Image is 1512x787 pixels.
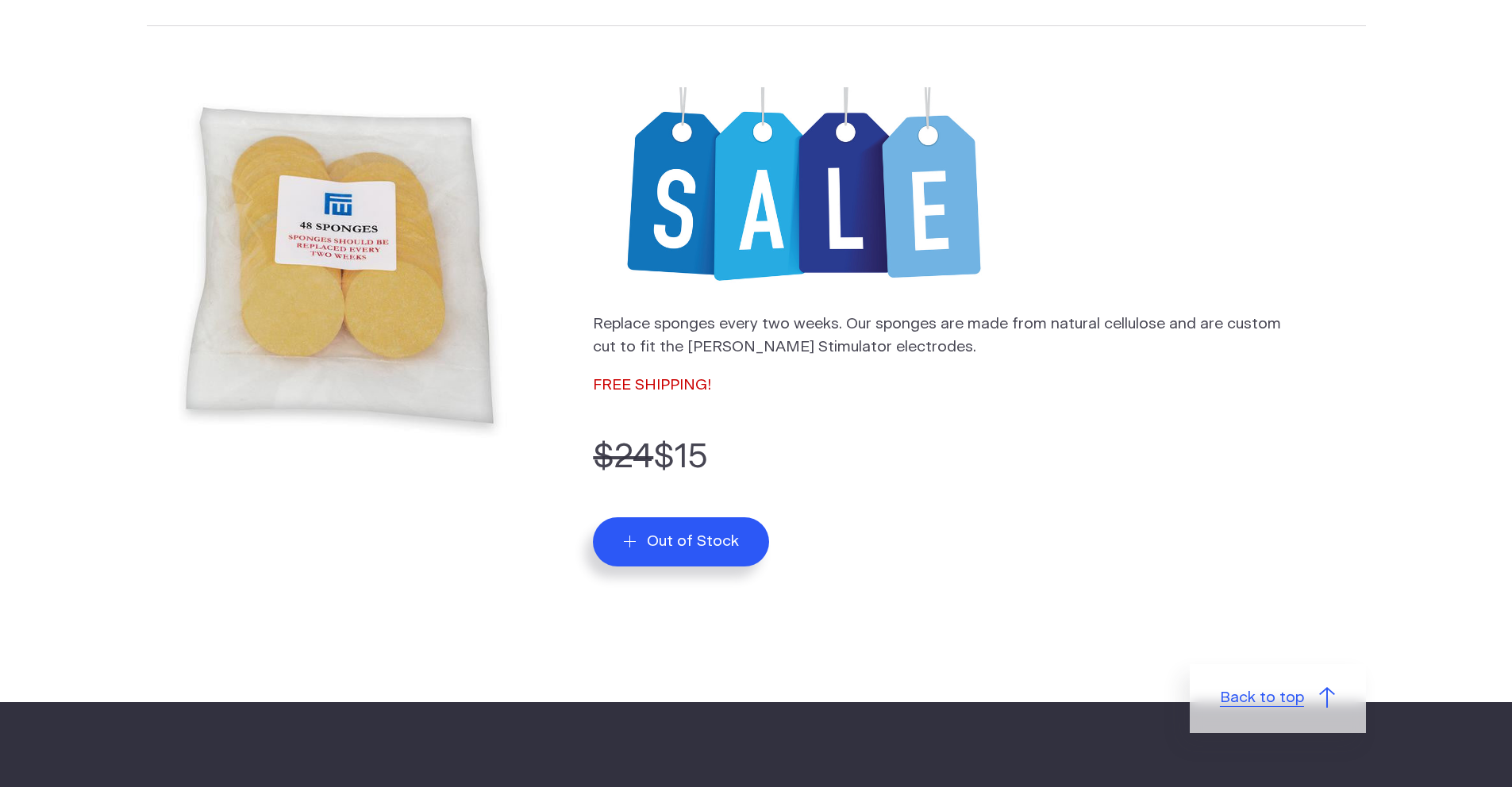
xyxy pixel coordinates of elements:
[593,432,1365,483] p: $15
[593,517,769,566] button: Out of Stock
[1220,687,1304,710] span: Back to top
[593,440,653,474] s: $24
[593,313,1295,359] p: Replace sponges every two weeks. Our sponges are made from natural cellulose and are custom cut t...
[593,378,711,393] span: FREE SHIPPING!
[1190,664,1366,732] a: Back to top
[147,72,533,459] img: Extra Fisher Wallace Sponges (48 pack)
[647,532,739,551] span: Out of Stock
